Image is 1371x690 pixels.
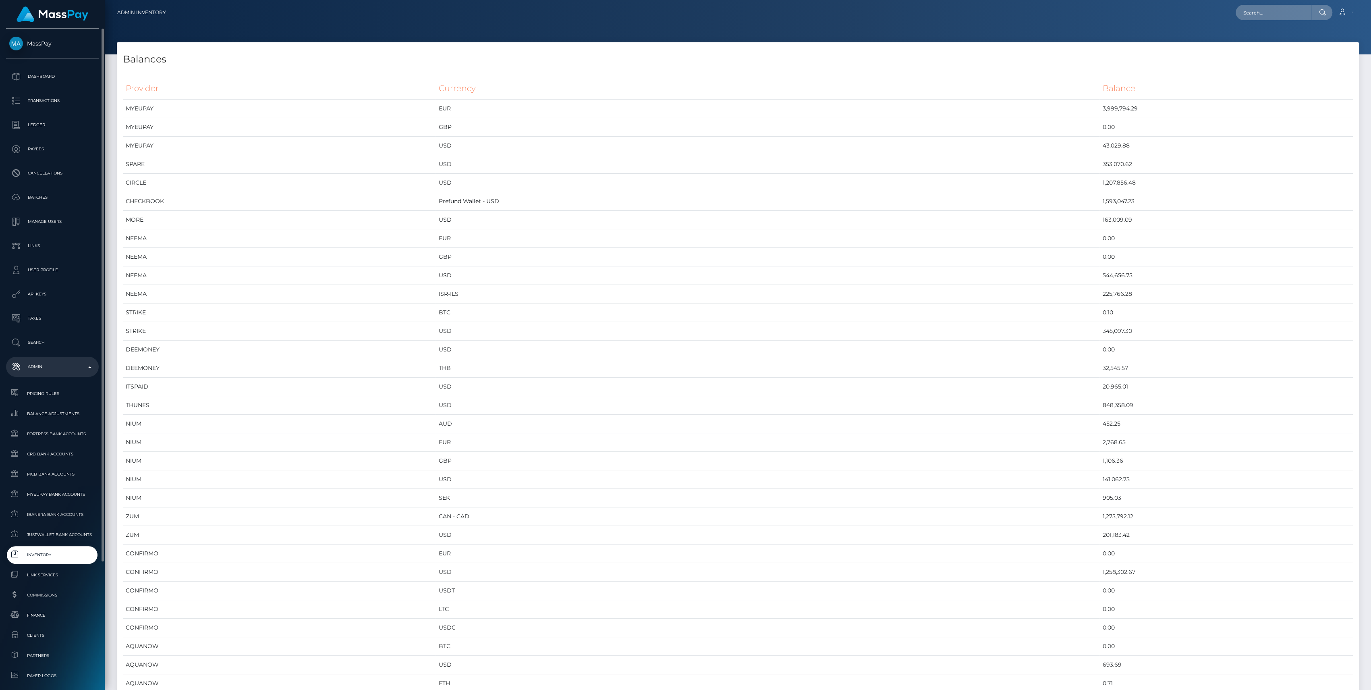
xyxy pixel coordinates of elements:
td: NIUM [123,489,436,507]
td: CHECKBOOK [123,192,436,211]
td: CAN - CAD [436,507,1099,526]
td: 43,029.88 [1099,137,1353,155]
a: Ledger [6,115,99,135]
td: USD [436,378,1099,396]
span: Partners [9,651,95,660]
td: GBP [436,452,1099,470]
td: EUR [436,229,1099,248]
td: GBP [436,118,1099,137]
td: 0.00 [1099,600,1353,619]
p: Search [9,337,95,349]
td: 0.00 [1099,619,1353,637]
td: 1,258,302.67 [1099,563,1353,582]
span: Payer Logos [9,671,95,680]
td: 0.00 [1099,229,1353,248]
p: API Keys [9,288,95,300]
td: 1,207,856.48 [1099,174,1353,192]
a: Manage Users [6,212,99,232]
a: MyEUPay Bank Accounts [6,486,99,503]
td: ISR-ILS [436,285,1099,303]
span: JustWallet Bank Accounts [9,530,95,539]
td: CONFIRMO [123,545,436,563]
td: EUR [436,545,1099,563]
td: Prefund Wallet - USD [436,192,1099,211]
p: Payees [9,143,95,155]
p: Cancellations [9,167,95,179]
a: Batches [6,187,99,208]
p: Dashboard [9,71,95,83]
td: 0.00 [1099,545,1353,563]
td: USDC [436,619,1099,637]
a: Balance Adjustments [6,405,99,422]
td: NEEMA [123,285,436,303]
td: USD [436,211,1099,229]
td: 452.25 [1099,415,1353,433]
a: CRB Bank Accounts [6,445,99,463]
td: 141,062.75 [1099,470,1353,489]
td: MYEUPAY [123,118,436,137]
td: USD [436,266,1099,285]
td: GBP [436,248,1099,266]
p: Manage Users [9,216,95,228]
td: NIUM [123,452,436,470]
a: Dashboard [6,67,99,87]
span: MCB Bank Accounts [9,470,95,479]
span: Commissions [9,590,95,600]
td: USDT [436,582,1099,600]
a: Cancellations [6,163,99,183]
td: 0.00 [1099,248,1353,266]
a: User Profile [6,260,99,280]
p: Admin [9,361,95,373]
a: Search [6,333,99,353]
a: API Keys [6,284,99,304]
td: 905.03 [1099,489,1353,507]
img: MassPay [9,37,23,50]
span: MassPay [6,40,99,47]
td: NEEMA [123,229,436,248]
input: Search... [1236,5,1311,20]
td: 848,358.09 [1099,396,1353,415]
a: Admin [6,357,99,377]
p: Ledger [9,119,95,131]
td: 225,766.28 [1099,285,1353,303]
a: Payer Logos [6,667,99,684]
span: Balance Adjustments [9,409,95,418]
span: Clients [9,631,95,640]
a: Ibanera Bank Accounts [6,506,99,523]
td: USD [436,174,1099,192]
td: 3,999,794.29 [1099,100,1353,118]
a: Clients [6,627,99,644]
td: USD [436,656,1099,674]
a: Payees [6,139,99,159]
td: EUR [436,433,1099,452]
td: NIUM [123,470,436,489]
td: CIRCLE [123,174,436,192]
td: ZUM [123,507,436,526]
td: STRIKE [123,303,436,322]
td: 544,656.75 [1099,266,1353,285]
td: 0.00 [1099,341,1353,359]
td: NIUM [123,415,436,433]
td: 353,070.62 [1099,155,1353,174]
a: Inventory [6,546,99,563]
td: STRIKE [123,322,436,341]
a: Taxes [6,308,99,328]
a: Pricing Rules [6,385,99,402]
td: CONFIRMO [123,619,436,637]
span: CRB Bank Accounts [9,449,95,459]
td: NIUM [123,433,436,452]
td: 163,009.09 [1099,211,1353,229]
td: SPARE [123,155,436,174]
td: AQUANOW [123,637,436,656]
td: BTC [436,303,1099,322]
a: Admin Inventory [117,4,166,21]
th: Provider [123,77,436,100]
td: 0.00 [1099,582,1353,600]
a: MCB Bank Accounts [6,466,99,483]
a: Commissions [6,586,99,604]
td: 1,275,792.12 [1099,507,1353,526]
td: MYEUPAY [123,100,436,118]
td: THUNES [123,396,436,415]
td: USD [436,526,1099,545]
td: 0.00 [1099,637,1353,656]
